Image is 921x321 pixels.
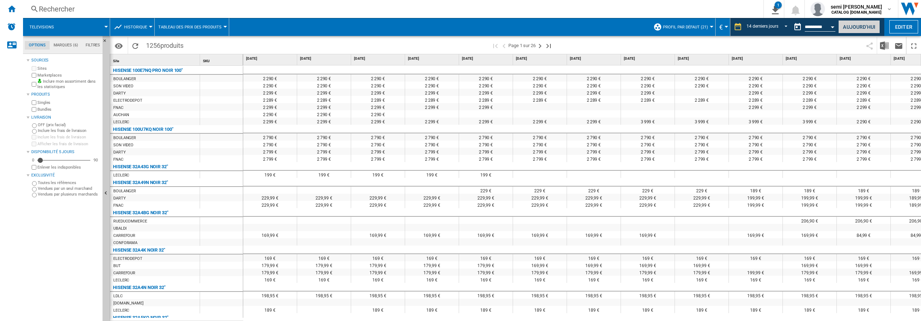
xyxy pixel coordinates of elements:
[459,187,513,194] div: 229 €
[567,201,621,208] div: 229,99 €
[351,89,405,96] div: 2 299 €
[621,155,675,162] div: 2 799 €
[826,19,839,32] button: Open calendar
[675,155,729,162] div: 2 799 €
[243,133,297,141] div: 2 790 €
[719,18,726,36] div: €
[653,18,712,36] div: Profil par défaut (21)
[837,148,890,155] div: 2 799 €
[514,54,567,63] div: [DATE]
[729,141,782,148] div: 2 790 €
[201,54,243,65] div: Sort None
[114,18,151,36] div: Historique
[354,56,403,61] span: [DATE]
[113,111,129,119] div: AUCHAN
[513,148,567,155] div: 2 799 €
[663,18,712,36] button: Profil par défaut (21)
[783,96,836,103] div: 2 289 €
[32,66,36,71] input: Sites
[113,178,168,187] div: HISENSE 32A49N NOIR 32"
[243,201,297,208] div: 229,99 €
[880,41,889,50] img: excel-24x24.png
[621,89,675,96] div: 2 299 €
[567,89,621,96] div: 2 299 €
[621,187,675,194] div: 229 €
[112,54,200,65] div: Site Sort None
[113,162,168,171] div: HISENSE 32A43G NOIR 32"
[128,37,142,54] button: Recharger
[811,2,825,16] img: profile.jpg
[158,25,222,29] span: Tableau des prix des produits
[837,82,890,89] div: 2 290 €
[7,22,16,31] img: alerts-logo.svg
[622,54,675,63] div: [DATE]
[730,54,782,63] div: [DATE]
[113,83,133,90] div: SON VIDEO
[201,54,243,65] div: SKU Sort None
[351,194,405,201] div: 229,99 €
[621,118,675,125] div: 3 999 €
[621,96,675,103] div: 2 289 €
[675,201,729,208] div: 229,99 €
[716,18,730,36] md-menu: Currency
[513,201,567,208] div: 229,99 €
[405,89,459,96] div: 2 299 €
[92,157,100,163] div: 90
[459,96,513,103] div: 2 289 €
[513,141,567,148] div: 2 790 €
[516,56,565,61] span: [DATE]
[31,173,100,178] div: Exclusivité
[837,201,890,208] div: 199,99 €
[37,157,90,164] md-slider: Disponibilité
[459,103,513,110] div: 2 299 €
[729,82,782,89] div: 2 290 €
[243,118,297,125] div: 2 299 €
[675,118,729,125] div: 3 999 €
[30,157,36,163] div: 0
[567,74,621,82] div: 2 290 €
[621,82,675,89] div: 2 290 €
[37,79,42,83] img: mysite-bg-18x18.png
[113,149,126,156] div: DARTY
[621,194,675,201] div: 229,99 €
[405,74,459,82] div: 2 290 €
[500,37,508,54] button: >Page précédente
[113,104,123,111] div: FNAC
[243,155,297,162] div: 2 799 €
[837,89,890,96] div: 2 299 €
[297,155,351,162] div: 2 799 €
[142,37,187,52] span: 1256
[407,54,459,63] div: [DATE]
[837,133,890,141] div: 2 790 €
[783,141,836,148] div: 2 790 €
[621,201,675,208] div: 229,99 €
[567,155,621,162] div: 2 799 €
[747,24,778,29] div: 14 derniers jours
[25,41,50,50] md-tab-item: Options
[112,39,126,52] button: Options
[837,118,890,125] div: 2 290 €
[676,54,729,63] div: [DATE]
[113,156,123,163] div: FNAC
[38,186,100,191] label: Vendues par un seul marchand
[678,56,727,61] span: [DATE]
[567,141,621,148] div: 2 790 €
[783,148,836,155] div: 2 799 €
[297,148,351,155] div: 2 799 €
[32,181,37,186] input: Toutes les références
[299,54,351,63] div: [DATE]
[297,74,351,82] div: 2 290 €
[840,56,889,61] span: [DATE]
[675,148,729,155] div: 2 799 €
[459,118,513,125] div: 2 299 €
[459,82,513,89] div: 2 290 €
[790,20,805,34] button: md-calendar
[621,133,675,141] div: 2 790 €
[351,96,405,103] div: 2 289 €
[459,148,513,155] div: 2 799 €
[783,194,836,201] div: 199,99 €
[907,37,921,54] button: Plein écran
[32,129,37,134] input: Inclure les frais de livraison
[113,59,119,63] span: Site
[729,89,782,96] div: 2 299 €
